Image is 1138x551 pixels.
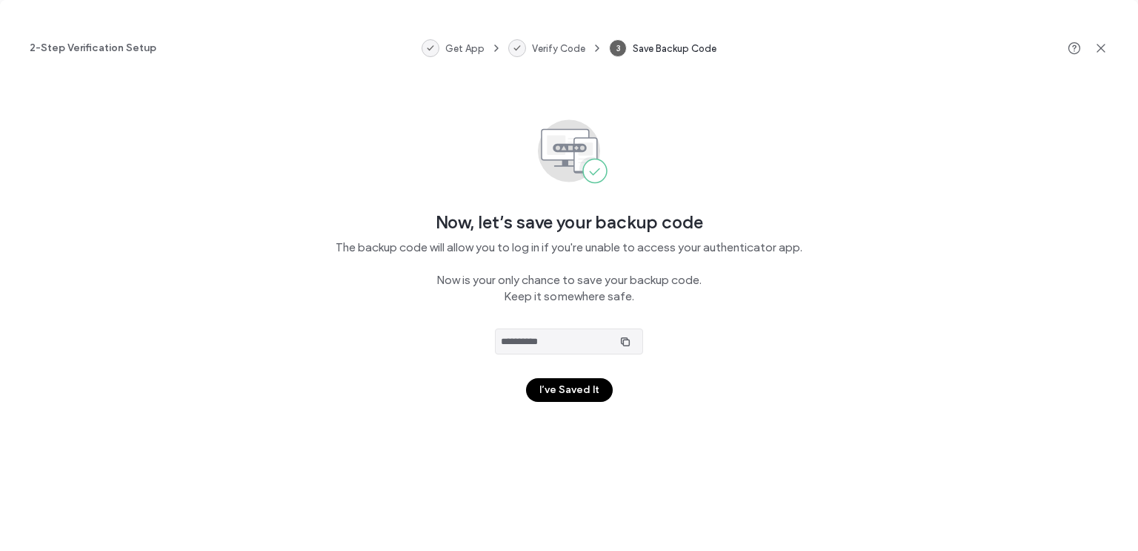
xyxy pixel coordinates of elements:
span: Save Backup Code [633,43,716,54]
span: The backup code will allow you to log in if you're unable to access your authenticator app. Now i... [336,240,802,305]
span: Now, let’s save your backup code [436,211,703,234]
div: 3 [609,39,627,57]
span: Help [33,10,64,24]
button: I’ve Saved It [526,378,613,402]
span: 2-Step Verification Setup [30,41,156,56]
